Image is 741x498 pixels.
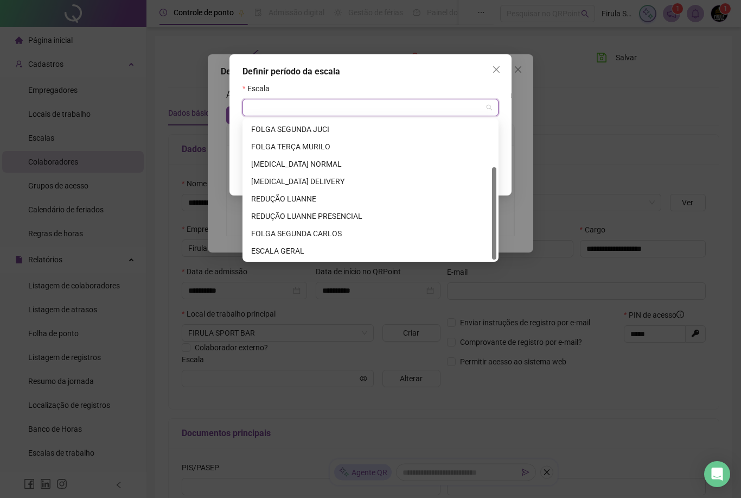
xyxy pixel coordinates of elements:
div: FOLGA SEGUNDA JUCI [251,123,490,135]
div: REDUÇÃO LUANNE [251,193,490,205]
button: Close [488,61,505,78]
div: ESCALA GERAL [245,242,496,260]
div: FOLGA SEGUNDA CARLOS [251,228,490,239]
div: Definir período da escala [242,65,499,78]
div: FOLGA TERÇA MURILO [245,138,496,155]
div: ESCALA GERAL [251,245,490,257]
div: REDUÇÃO LUANNE PRESENCIAL [251,210,490,222]
div: [MEDICAL_DATA] NORMAL [251,158,490,170]
div: REDUÇÃO LUANNE [245,190,496,207]
div: FOLGA TERÇA MURILO [251,141,490,153]
div: COVID-19 NORMAL [245,155,496,173]
label: Escala [242,83,277,94]
div: COVID-19 DELIVERY [245,173,496,190]
span: close [492,65,501,74]
div: [MEDICAL_DATA] DELIVERY [251,175,490,187]
div: Open Intercom Messenger [704,461,730,487]
div: FOLGA SEGUNDA JUCI [245,121,496,138]
div: REDUÇÃO LUANNE PRESENCIAL [245,207,496,225]
div: FOLGA SEGUNDA CARLOS [245,225,496,242]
